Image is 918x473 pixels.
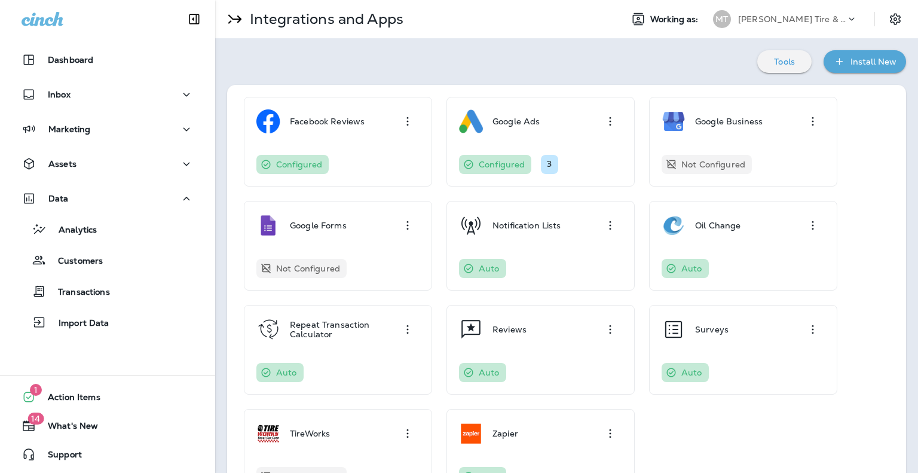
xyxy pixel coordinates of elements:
p: Auto [681,264,702,273]
p: Auto [479,368,500,377]
span: What's New [36,421,98,435]
div: You have configured this integration [459,155,531,174]
span: Working as: [650,14,701,25]
p: Not Configured [276,264,340,273]
button: 14What's New [12,414,203,438]
button: Collapse Sidebar [178,7,211,31]
p: Auto [479,264,500,273]
button: Support [12,443,203,466]
p: Google Business [695,117,763,126]
img: Repeat Transaction Calculator [256,318,280,341]
button: Install New [824,50,906,73]
p: Assets [48,159,76,169]
span: Action Items [36,392,100,407]
img: Google Forms [256,213,280,237]
div: You have configured this integration [256,155,329,174]
p: Import Data [47,318,109,329]
button: Marketing [12,117,203,141]
button: Inbox [12,83,203,106]
p: Repeat Transaction Calculator [290,320,396,339]
button: Assets [12,152,203,176]
p: Analytics [47,225,97,236]
img: Oil Change [662,213,686,237]
div: You have not yet configured this integration. To use it, please click on it and fill out the requ... [662,155,752,174]
button: 1Action Items [12,385,203,409]
p: Transactions [46,287,110,298]
p: Customers [46,256,103,267]
p: Reviews [492,325,527,334]
p: Tools [774,57,795,66]
div: You have not yet configured this integration. To use it, please click on it and fill out the requ... [256,259,347,278]
p: Data [48,194,69,203]
p: Surveys [695,325,729,334]
p: Google Forms [290,221,347,230]
img: Facebook Reviews [256,109,280,133]
p: Not Configured [681,160,745,169]
div: This integration was automatically configured. It may be ready for use or may require additional ... [662,363,709,382]
button: Dashboard [12,48,203,72]
div: Install New [850,54,896,69]
p: Zapier [492,429,518,438]
button: Customers [12,248,203,273]
img: Google Business [662,109,686,133]
p: Integrations and Apps [245,10,403,28]
p: Auto [276,368,297,377]
img: Notification Lists [459,213,483,237]
div: This integration was automatically configured. It may be ready for use or may require additional ... [459,259,506,278]
div: This integration was automatically configured. It may be ready for use or may require additional ... [662,259,709,278]
button: Transactions [12,279,203,304]
div: MT [713,10,731,28]
img: TireWorks [256,422,280,445]
p: Configured [276,160,322,169]
p: Notification Lists [492,221,561,230]
p: [PERSON_NAME] Tire & Auto [738,14,846,24]
p: Facebook Reviews [290,117,365,126]
img: Reviews [459,318,483,341]
span: 14 [27,413,44,425]
span: Support [36,450,82,464]
button: Import Data [12,310,203,335]
button: Settings [885,8,906,30]
div: You have 3 credentials currently added [541,155,558,174]
img: Surveys [662,318,686,341]
p: Marketing [48,124,90,134]
img: Zapier [459,422,483,445]
button: Data [12,187,203,210]
img: Google Ads [459,109,483,133]
p: TireWorks [290,429,330,438]
p: Google Ads [492,117,540,126]
p: Auto [681,368,702,377]
p: Oil Change [695,221,740,230]
div: This integration was automatically configured. It may be ready for use or may require additional ... [256,363,304,382]
button: Tools [757,50,812,73]
button: Analytics [12,216,203,242]
p: Dashboard [48,55,93,65]
div: This integration was automatically configured. It may be ready for use or may require additional ... [459,363,506,382]
span: 1 [30,384,42,396]
p: Configured [479,160,525,169]
p: Inbox [48,90,71,99]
